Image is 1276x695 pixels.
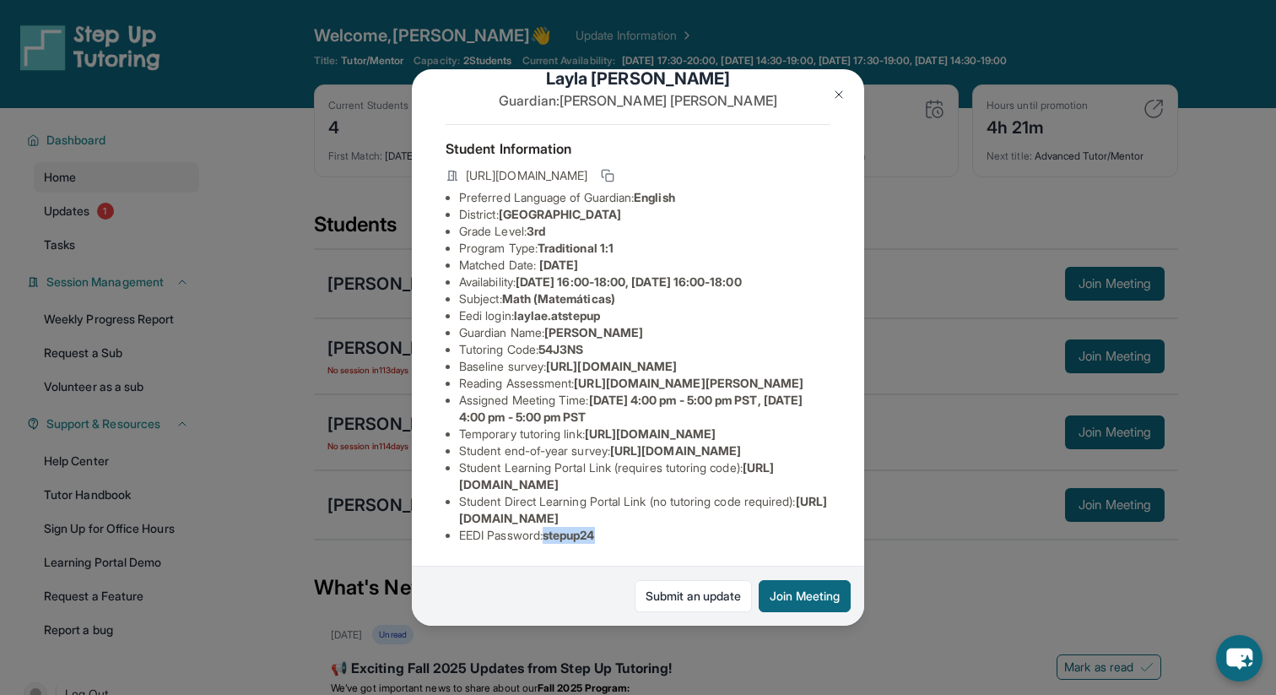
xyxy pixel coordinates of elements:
[459,189,830,206] li: Preferred Language of Guardian:
[459,459,830,493] li: Student Learning Portal Link (requires tutoring code) :
[585,426,716,441] span: [URL][DOMAIN_NAME]
[446,138,830,159] h4: Student Information
[538,342,583,356] span: 54J3NS
[1216,635,1262,681] button: chat-button
[459,257,830,274] li: Matched Date:
[459,443,830,459] li: Student end-of-year survey :
[466,167,587,184] span: [URL][DOMAIN_NAME]
[459,274,830,290] li: Availability:
[635,580,752,612] a: Submit an update
[459,358,830,375] li: Baseline survey :
[446,67,830,90] h1: Layla [PERSON_NAME]
[459,493,830,527] li: Student Direct Learning Portal Link (no tutoring code required) :
[527,224,545,238] span: 3rd
[574,376,803,390] span: [URL][DOMAIN_NAME][PERSON_NAME]
[759,580,851,612] button: Join Meeting
[634,190,675,204] span: English
[459,527,830,544] li: EEDI Password :
[499,207,621,221] span: [GEOGRAPHIC_DATA]
[446,90,830,111] p: Guardian: [PERSON_NAME] [PERSON_NAME]
[543,528,595,542] span: stepup24
[539,258,578,272] span: [DATE]
[459,393,803,424] span: [DATE] 4:00 pm - 5:00 pm PST, [DATE] 4:00 pm - 5:00 pm PST
[544,325,643,339] span: [PERSON_NAME]
[597,166,618,186] button: Copy link
[459,240,830,257] li: Program Type:
[832,88,846,101] img: Close Icon
[459,223,830,240] li: Grade Level:
[459,324,830,341] li: Guardian Name :
[538,241,614,255] span: Traditional 1:1
[459,392,830,426] li: Assigned Meeting Time :
[546,359,677,373] span: [URL][DOMAIN_NAME]
[516,274,742,289] span: [DATE] 16:00-18:00, [DATE] 16:00-18:00
[459,341,830,358] li: Tutoring Code :
[610,443,741,458] span: [URL][DOMAIN_NAME]
[459,290,830,307] li: Subject :
[502,291,615,306] span: Math (Matemáticas)
[459,206,830,223] li: District:
[459,426,830,443] li: Temporary tutoring link :
[459,375,830,392] li: Reading Assessment :
[459,307,830,324] li: Eedi login :
[514,308,600,323] span: laylae.atstepup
